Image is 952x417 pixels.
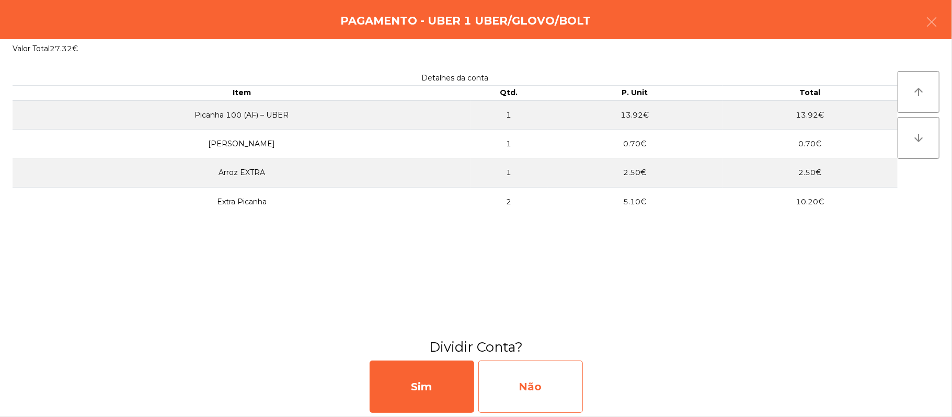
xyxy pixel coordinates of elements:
th: Qtd. [471,86,547,100]
td: Arroz EXTRA [13,158,471,187]
h4: Pagamento - UBER 1 UBER/GLOVO/BOLT [340,13,591,29]
td: 0.70€ [547,130,722,158]
button: arrow_downward [898,117,939,159]
th: Item [13,86,471,100]
div: Não [478,361,583,413]
td: 5.10€ [547,187,722,216]
i: arrow_upward [912,86,925,98]
span: Detalhes da conta [422,73,489,83]
td: 13.92€ [722,100,898,130]
span: Valor Total [13,44,50,53]
span: 27.32€ [50,44,78,53]
td: 0.70€ [722,130,898,158]
td: 2.50€ [722,158,898,187]
td: 2 [471,187,547,216]
th: Total [722,86,898,100]
td: 10.20€ [722,187,898,216]
td: Picanha 100 (AF) – UBER [13,100,471,130]
td: [PERSON_NAME] [13,130,471,158]
td: 1 [471,158,547,187]
button: arrow_upward [898,71,939,113]
td: 13.92€ [547,100,722,130]
h3: Dividir Conta? [8,338,944,356]
td: Extra Picanha [13,187,471,216]
td: 1 [471,100,547,130]
td: 2.50€ [547,158,722,187]
i: arrow_downward [912,132,925,144]
th: P. Unit [547,86,722,100]
div: Sim [370,361,474,413]
td: 1 [471,130,547,158]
